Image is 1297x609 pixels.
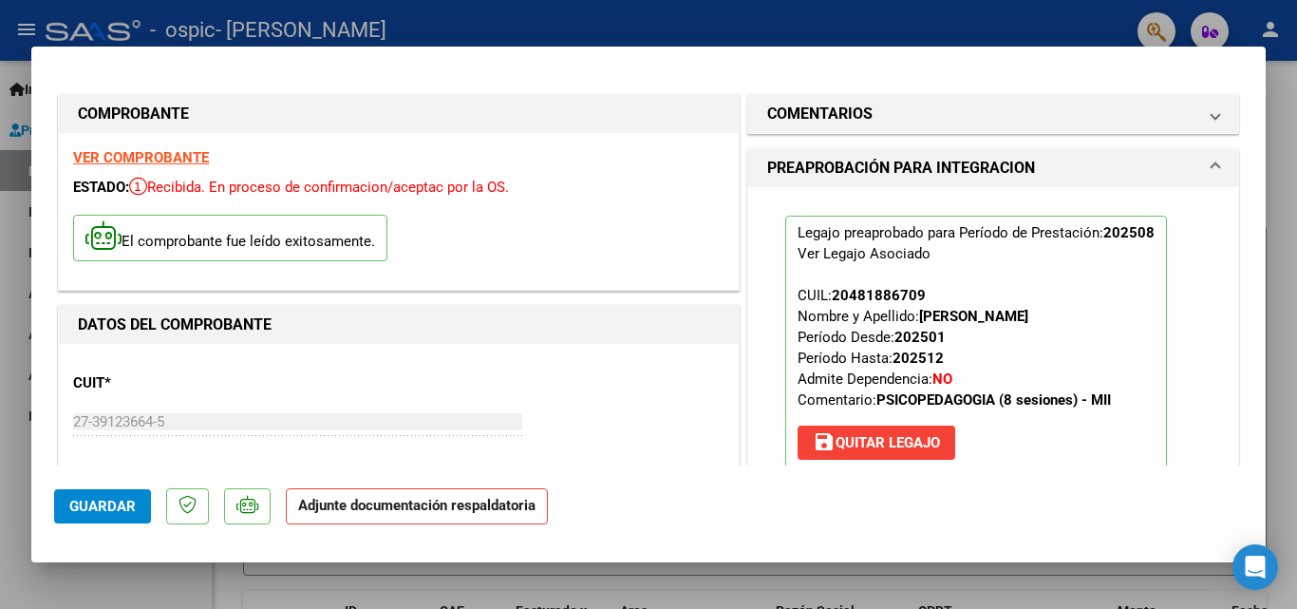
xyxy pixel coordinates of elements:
[832,285,926,306] div: 20481886709
[813,434,940,451] span: Quitar Legajo
[767,157,1035,180] h1: PREAPROBACIÓN PARA INTEGRACION
[1103,224,1155,241] strong: 202508
[893,350,944,367] strong: 202512
[1232,544,1278,590] div: Open Intercom Messenger
[298,497,536,514] strong: Adjunte documentación respaldatoria
[767,103,873,125] h1: COMENTARIOS
[932,371,952,388] strong: NO
[78,105,189,123] strong: COMPROBANTE
[69,498,136,515] span: Guardar
[798,426,955,460] button: Quitar Legajo
[798,391,1111,409] span: Comentario:
[748,149,1238,187] mat-expansion-panel-header: PREAPROBACIÓN PARA INTEGRACION
[748,95,1238,133] mat-expansion-panel-header: COMENTARIOS
[748,187,1238,512] div: PREAPROBACIÓN PARA INTEGRACION
[785,216,1167,468] p: Legajo preaprobado para Período de Prestación:
[73,149,209,166] a: VER COMPROBANTE
[919,308,1028,325] strong: [PERSON_NAME]
[813,430,836,453] mat-icon: save
[876,391,1111,409] strong: PSICOPEDAGOGIA (8 sesiones) - MII
[894,329,946,346] strong: 202501
[73,215,387,261] p: El comprobante fue leído exitosamente.
[54,489,151,523] button: Guardar
[798,243,930,264] div: Ver Legajo Asociado
[78,315,272,333] strong: DATOS DEL COMPROBANTE
[798,287,1111,409] span: CUIL: Nombre y Apellido: Período Desde: Período Hasta: Admite Dependencia:
[73,372,269,394] p: CUIT
[73,179,129,196] span: ESTADO:
[129,179,509,196] span: Recibida. En proceso de confirmacion/aceptac por la OS.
